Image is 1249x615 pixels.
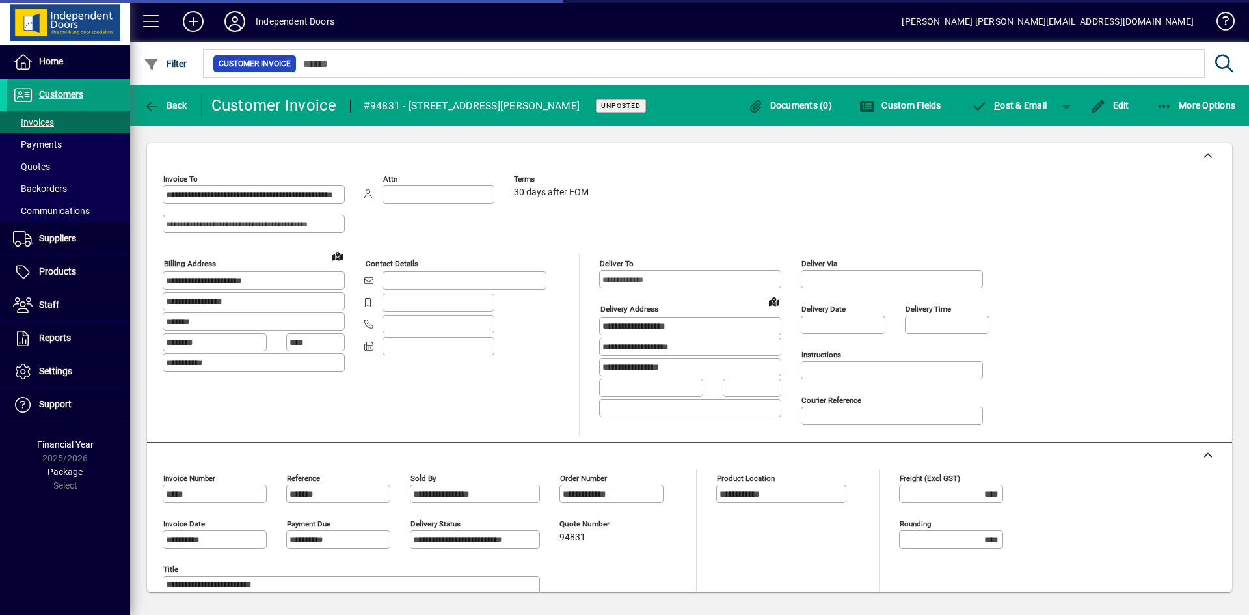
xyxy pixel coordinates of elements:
[514,187,589,198] span: 30 days after EOM
[144,59,187,69] span: Filter
[211,95,337,116] div: Customer Invoice
[902,11,1194,32] div: [PERSON_NAME] [PERSON_NAME][EMAIL_ADDRESS][DOMAIN_NAME]
[1157,100,1236,111] span: More Options
[7,111,130,133] a: Invoices
[600,259,634,268] mat-label: Deliver To
[13,117,54,128] span: Invoices
[764,291,785,312] a: View on map
[410,474,436,483] mat-label: Sold by
[801,396,861,405] mat-label: Courier Reference
[383,174,397,184] mat-label: Attn
[994,100,1000,111] span: P
[560,474,607,483] mat-label: Order number
[327,245,348,266] a: View on map
[39,299,59,310] span: Staff
[801,259,837,268] mat-label: Deliver via
[7,133,130,156] a: Payments
[7,223,130,255] a: Suppliers
[364,96,580,116] div: #94831 - [STREET_ADDRESS][PERSON_NAME]
[7,200,130,222] a: Communications
[7,289,130,321] a: Staff
[39,333,71,343] span: Reports
[7,322,130,355] a: Reports
[7,156,130,178] a: Quotes
[13,206,90,216] span: Communications
[287,519,330,528] mat-label: Payment due
[144,100,187,111] span: Back
[39,399,72,409] span: Support
[39,366,72,376] span: Settings
[287,474,320,483] mat-label: Reference
[7,355,130,388] a: Settings
[214,10,256,33] button: Profile
[172,10,214,33] button: Add
[900,519,931,528] mat-label: Rounding
[559,532,585,543] span: 94831
[39,266,76,277] span: Products
[7,178,130,200] a: Backorders
[39,233,76,243] span: Suppliers
[744,94,835,117] button: Documents (0)
[13,161,50,172] span: Quotes
[130,94,202,117] app-page-header-button: Back
[717,474,775,483] mat-label: Product location
[906,305,951,314] mat-label: Delivery time
[7,46,130,78] a: Home
[601,102,641,110] span: Unposted
[219,57,291,70] span: Customer Invoice
[801,350,841,359] mat-label: Instructions
[13,184,67,194] span: Backorders
[7,256,130,288] a: Products
[7,389,130,421] a: Support
[141,94,191,117] button: Back
[39,56,63,66] span: Home
[37,439,94,450] span: Financial Year
[965,94,1054,117] button: Post & Email
[141,52,191,75] button: Filter
[1153,94,1239,117] button: More Options
[1090,100,1129,111] span: Edit
[163,474,215,483] mat-label: Invoice number
[13,139,62,150] span: Payments
[972,100,1047,111] span: ost & Email
[1207,3,1233,45] a: Knowledge Base
[163,565,178,574] mat-label: Title
[163,519,205,528] mat-label: Invoice date
[859,100,941,111] span: Custom Fields
[47,467,83,477] span: Package
[900,474,960,483] mat-label: Freight (excl GST)
[256,11,334,32] div: Independent Doors
[39,89,83,100] span: Customers
[801,305,846,314] mat-label: Delivery date
[410,519,461,528] mat-label: Delivery status
[1087,94,1133,117] button: Edit
[747,100,832,111] span: Documents (0)
[559,520,638,528] span: Quote number
[163,174,198,184] mat-label: Invoice To
[514,175,592,184] span: Terms
[856,94,945,117] button: Custom Fields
